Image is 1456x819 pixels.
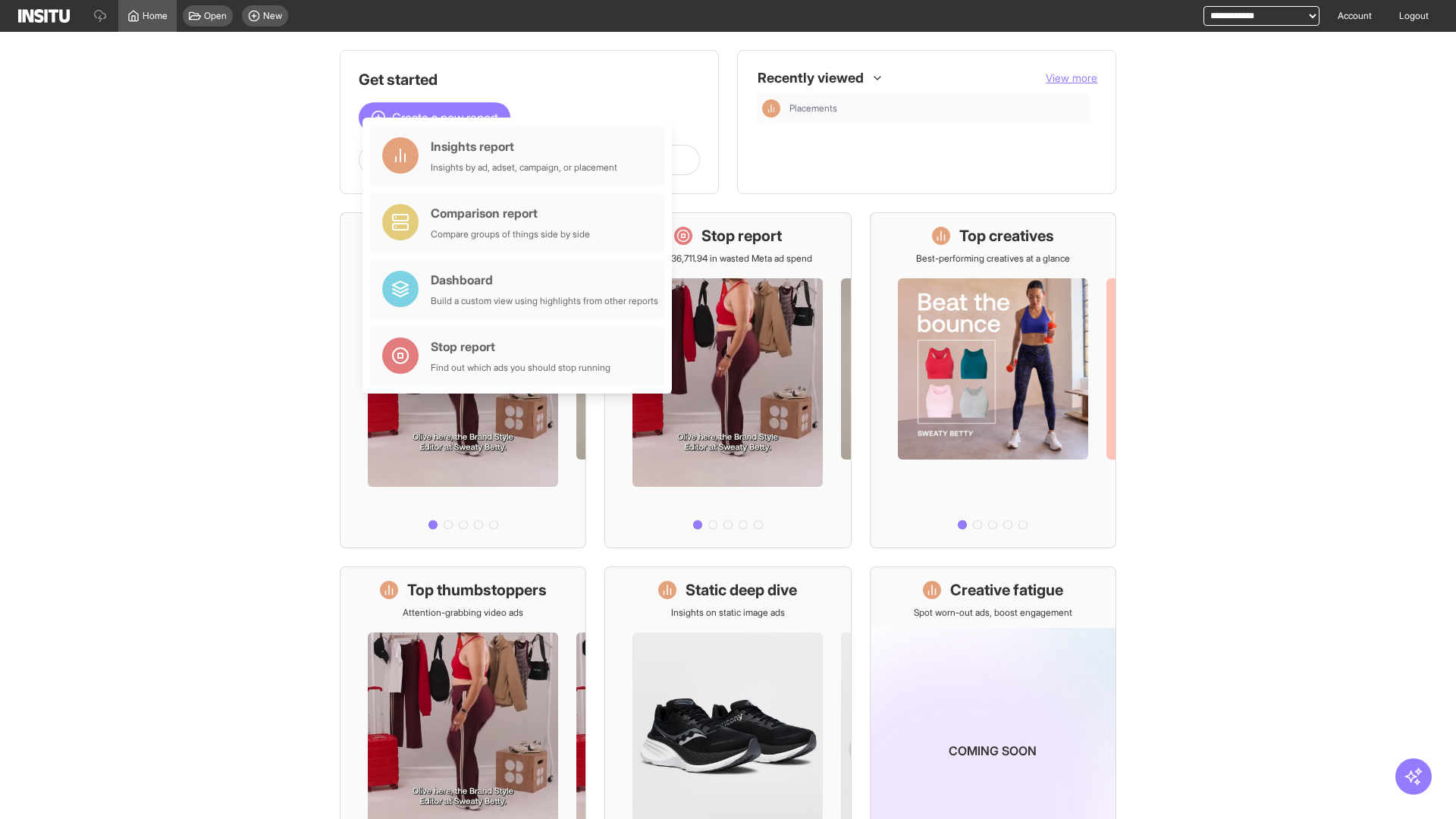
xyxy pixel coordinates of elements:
div: Stop report [431,337,610,356]
div: Insights by ad, adset, campaign, or placement [431,162,617,174]
div: Comparison report [431,204,590,222]
a: What's live nowSee all active ads instantly [340,212,586,548]
a: Top creativesBest-performing creatives at a glance [870,212,1116,548]
h1: Top creatives [959,225,1054,246]
button: Create a new report [359,102,510,133]
h1: Stop report [701,225,782,246]
p: Best-performing creatives at a glance [916,253,1070,265]
h1: Top thumbstoppers [407,579,547,601]
span: Placements [789,102,1085,115]
div: Insights [762,99,780,118]
span: New [263,10,282,22]
h1: Static deep dive [686,579,797,601]
span: Open [204,10,227,22]
div: Dashboard [431,271,658,289]
img: Logo [18,9,70,23]
button: View more [1046,71,1097,86]
h1: Get started [359,69,700,90]
div: Compare groups of things side by side [431,228,590,240]
span: Placements [789,102,837,115]
div: Find out which ads you should stop running [431,362,610,374]
p: Insights on static image ads [671,607,785,619]
div: Insights report [431,137,617,155]
a: Stop reportSave £36,711.94 in wasted Meta ad spend [604,212,851,548]
p: Save £36,711.94 in wasted Meta ad spend [644,253,812,265]
span: Create a new report [392,108,498,127]
span: Home [143,10,168,22]
span: View more [1046,71,1097,84]
p: Attention-grabbing video ads [403,607,523,619]
div: Build a custom view using highlights from other reports [431,295,658,307]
